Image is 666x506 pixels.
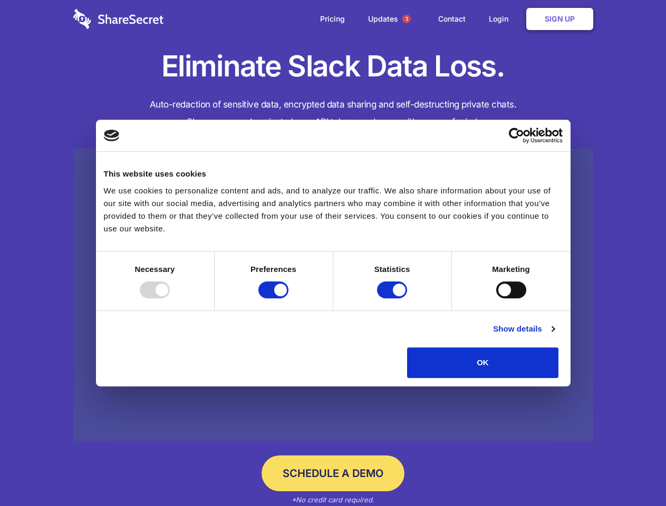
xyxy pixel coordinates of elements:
a: Contact [428,3,476,35]
div: This website uses cookies [104,168,563,180]
img: logo-wordmark-white-trans-d4663122ce5f474addd5e946df7df03e33cb6a1c49d2221995e7729f52c070b2.svg [73,9,163,29]
button: OK [407,347,558,378]
img: logo [104,130,120,141]
a: Pricing [310,3,355,35]
h4: Auto-redaction of sensitive data, encrypted data sharing and self-destructing private chats. Shar... [73,96,593,131]
span: 1 [402,15,411,23]
em: *No credit card required. [292,495,374,504]
a: Schedule a Demo [262,455,404,491]
strong: Statistics [374,265,410,274]
a: Login [478,3,524,35]
strong: Necessary [135,265,175,274]
a: Usercentrics Cookiebot - opens in a new window [470,128,563,143]
strong: Marketing [492,265,530,274]
a: Wistia video thumbnail [73,149,593,441]
a: Sign Up [526,8,593,30]
div: We use cookies to personalize content and ads, and to analyze our traffic. We also share informat... [104,184,563,235]
a: Show details [493,323,554,335]
strong: Preferences [250,265,296,274]
h1: Eliminate Slack Data Loss. [73,47,593,85]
